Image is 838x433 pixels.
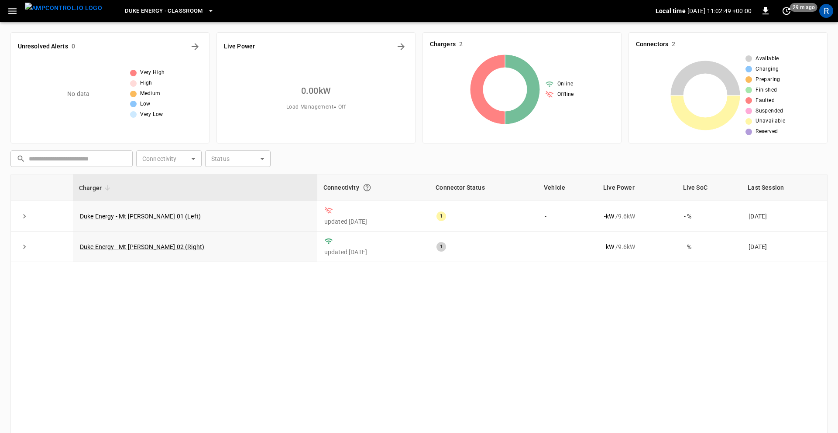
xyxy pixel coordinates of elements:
[557,90,574,99] span: Offline
[286,103,346,112] span: Load Management = Off
[436,242,446,252] div: 1
[224,42,255,51] h6: Live Power
[18,42,68,51] h6: Unresolved Alerts
[604,212,614,221] p: - kW
[18,240,31,253] button: expand row
[756,117,785,126] span: Unavailable
[394,40,408,54] button: Energy Overview
[140,89,160,98] span: Medium
[672,40,675,49] h6: 2
[324,217,422,226] p: updated [DATE]
[459,40,463,49] h6: 2
[140,110,163,119] span: Very Low
[604,212,670,221] div: / 9.6 kW
[742,201,827,232] td: [DATE]
[140,79,152,88] span: High
[538,201,597,232] td: -
[67,89,89,99] p: No data
[677,201,742,232] td: - %
[756,55,779,63] span: Available
[18,210,31,223] button: expand row
[538,174,597,201] th: Vehicle
[756,96,775,105] span: Faulted
[188,40,202,54] button: All Alerts
[790,3,817,12] span: 29 m ago
[72,42,75,51] h6: 0
[436,211,446,221] div: 1
[687,7,752,15] p: [DATE] 11:02:49 +00:00
[604,242,670,251] div: / 9.6 kW
[742,174,827,201] th: Last Session
[756,75,780,84] span: Preparing
[656,7,686,15] p: Local time
[140,100,150,109] span: Low
[301,84,331,98] h6: 0.00 kW
[597,174,677,201] th: Live Power
[756,107,783,116] span: Suspended
[538,232,597,262] td: -
[756,86,777,95] span: Finished
[756,65,779,74] span: Charging
[677,232,742,262] td: - %
[125,6,203,16] span: Duke Energy - Classroom
[25,3,102,14] img: ampcontrol.io logo
[80,213,201,220] a: Duke Energy - Mt [PERSON_NAME] 01 (Left)
[677,174,742,201] th: Live SoC
[604,242,614,251] p: - kW
[80,243,204,250] a: Duke Energy - Mt [PERSON_NAME] 02 (Right)
[140,68,165,77] span: Very High
[79,183,113,193] span: Charger
[324,248,422,256] p: updated [DATE]
[636,40,668,49] h6: Connectors
[323,180,423,195] div: Connectivity
[756,127,778,136] span: Reserved
[121,3,218,20] button: Duke Energy - Classroom
[780,4,793,18] button: set refresh interval
[819,4,833,18] div: profile-icon
[742,232,827,262] td: [DATE]
[429,174,538,201] th: Connector Status
[557,80,573,89] span: Online
[359,180,375,195] button: Connection between the charger and our software.
[430,40,456,49] h6: Chargers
